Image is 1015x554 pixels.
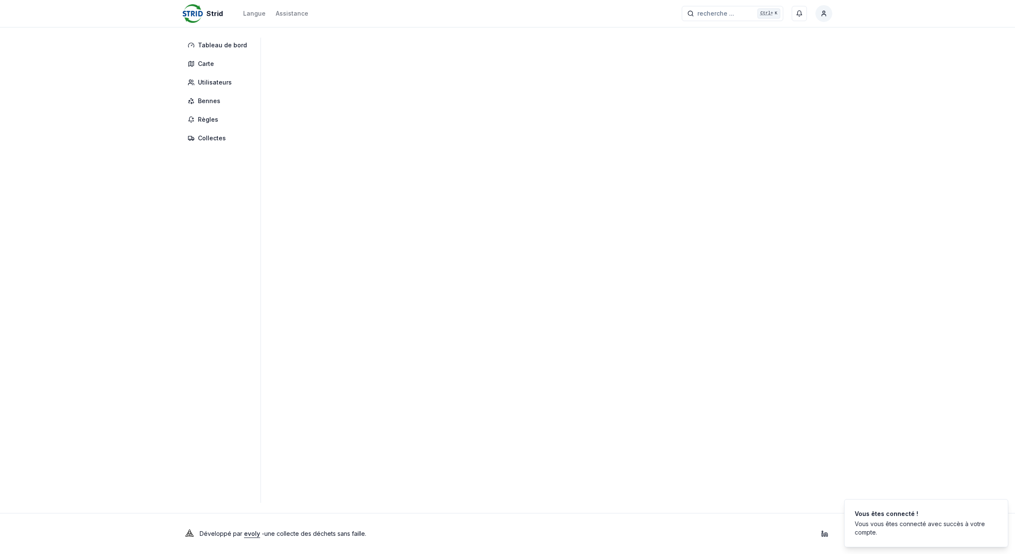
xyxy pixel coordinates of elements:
[276,8,308,19] a: Assistance
[243,8,266,19] button: Langue
[198,78,232,87] span: Utilisateurs
[183,75,255,90] a: Utilisateurs
[198,60,214,68] span: Carte
[855,520,994,537] div: Vous vous êtes connecté avec succès à votre compte.
[183,527,196,540] img: Evoly Logo
[183,131,255,146] a: Collectes
[183,8,226,19] a: Strid
[183,112,255,127] a: Règles
[183,38,255,53] a: Tableau de bord
[198,115,218,124] span: Règles
[855,510,994,518] div: Vous êtes connecté !
[198,41,247,49] span: Tableau de bord
[198,134,226,142] span: Collectes
[183,93,255,109] a: Bennes
[183,56,255,71] a: Carte
[198,97,220,105] span: Bennes
[183,3,203,24] img: Strid Logo
[243,9,266,18] div: Langue
[244,530,260,537] a: evoly
[206,8,223,19] span: Strid
[200,528,366,540] p: Développé par - une collecte des déchets sans faille .
[697,9,734,18] span: recherche ...
[682,6,783,21] button: recherche ...Ctrl+K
